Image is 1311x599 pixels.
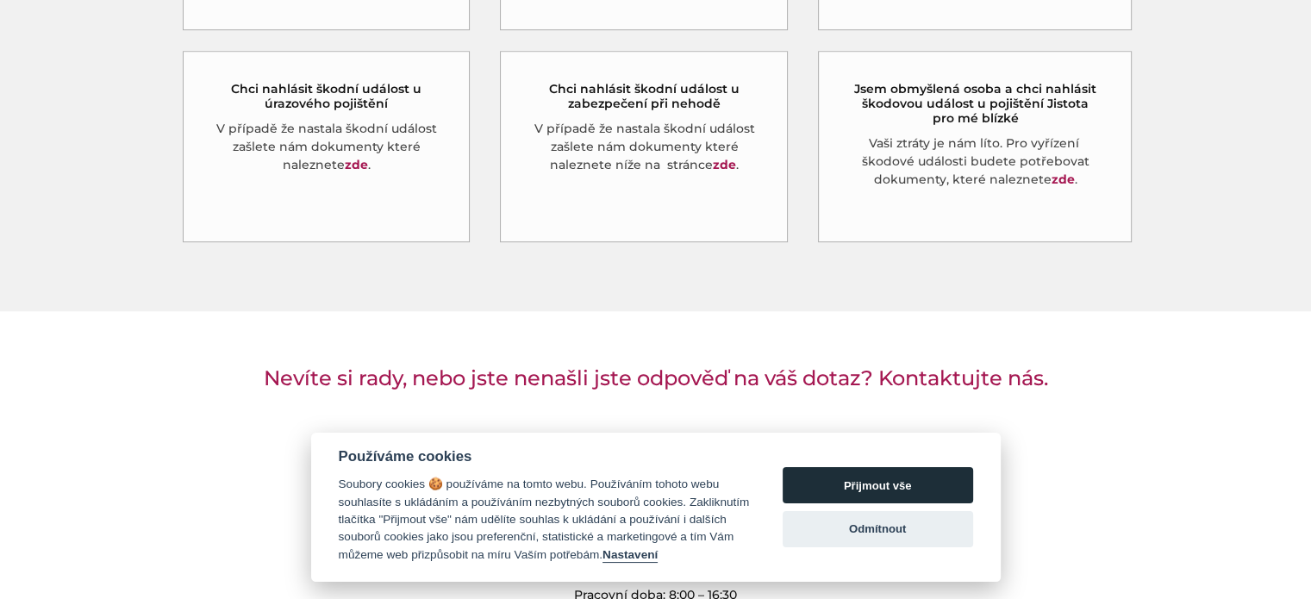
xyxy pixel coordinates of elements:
a: zde [1051,172,1074,187]
div: Používáme cookies [339,448,750,465]
p: V případě že nastala škodní událost zašlete nám dokumenty které naleznete níže na stránce . [531,120,757,174]
h5: Chci nahlásit škodní událost u zabezpečení při nehodě [531,82,757,111]
a: zde [344,157,367,172]
button: Nastavení [602,548,658,563]
button: Odmítnout [783,511,973,547]
h5: Chci nahlásit škodní událost u úrazového pojištění [214,82,440,111]
p: [EMAIL_ADDRESS][DOMAIN_NAME] [178,554,1134,572]
p: Vaši ztráty je nám líto. Pro vyřízení škodové události budete potřebovat dokumenty, které nalezne... [849,134,1101,189]
a: zde [713,157,736,172]
p: V případě že nastala škodní událost zašlete nám dokumenty které naleznete . [214,120,440,174]
h3: Nevíte si rady, nebo jste nenašli jste odpověď na váš dotaz? Kontaktujte nás. [178,366,1134,390]
button: Přijmout vše [783,467,973,503]
h5: Jsem obmyšlená osoba a chci nahlásit škodovou událost u pojištění Jistota pro mé blízké [849,82,1101,125]
div: Soubory cookies 🍪 používáme na tomto webu. Používáním tohoto webu souhlasíte s ukládáním a použív... [339,476,750,564]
